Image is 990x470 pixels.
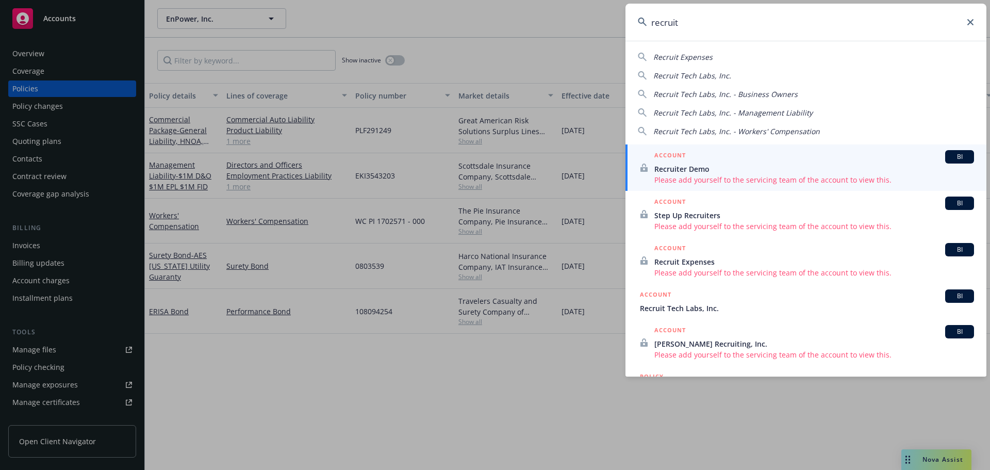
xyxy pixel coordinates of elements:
input: Search... [625,4,986,41]
span: Recruit Tech Labs, Inc. - Workers' Compensation [653,126,820,136]
h5: ACCOUNT [654,325,686,337]
span: Recruit Tech Labs, Inc. [653,71,731,80]
span: Recruiter Demo [654,164,974,174]
a: ACCOUNTBIRecruit ExpensesPlease add yourself to the servicing team of the account to view this. [625,237,986,284]
span: Recruit Tech Labs, Inc. - Business Owners [653,89,798,99]
h5: ACCOUNT [654,243,686,255]
a: ACCOUNTBIRecruiter DemoPlease add yourself to the servicing team of the account to view this. [625,144,986,191]
span: BI [949,152,970,161]
a: ACCOUNTBIRecruit Tech Labs, Inc. [625,284,986,319]
span: BI [949,327,970,336]
a: ACCOUNTBIStep Up RecruitersPlease add yourself to the servicing team of the account to view this. [625,191,986,237]
span: Please add yourself to the servicing team of the account to view this. [654,174,974,185]
h5: POLICY [640,371,664,382]
span: Recruit Expenses [653,52,713,62]
a: ACCOUNTBI[PERSON_NAME] Recruiting, Inc.Please add yourself to the servicing team of the account t... [625,319,986,366]
span: BI [949,291,970,301]
h5: ACCOUNT [654,197,686,209]
span: Recruit Expenses [654,256,974,267]
span: BI [949,199,970,208]
span: Step Up Recruiters [654,210,974,221]
span: BI [949,245,970,254]
span: Please add yourself to the servicing team of the account to view this. [654,267,974,278]
span: Please add yourself to the servicing team of the account to view this. [654,221,974,232]
span: [PERSON_NAME] Recruiting, Inc. [654,338,974,349]
a: POLICY [625,366,986,410]
span: Recruit Tech Labs, Inc. - Management Liability [653,108,813,118]
h5: ACCOUNT [640,289,671,302]
span: Please add yourself to the servicing team of the account to view this. [654,349,974,360]
h5: ACCOUNT [654,150,686,163]
span: Recruit Tech Labs, Inc. [640,303,974,314]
